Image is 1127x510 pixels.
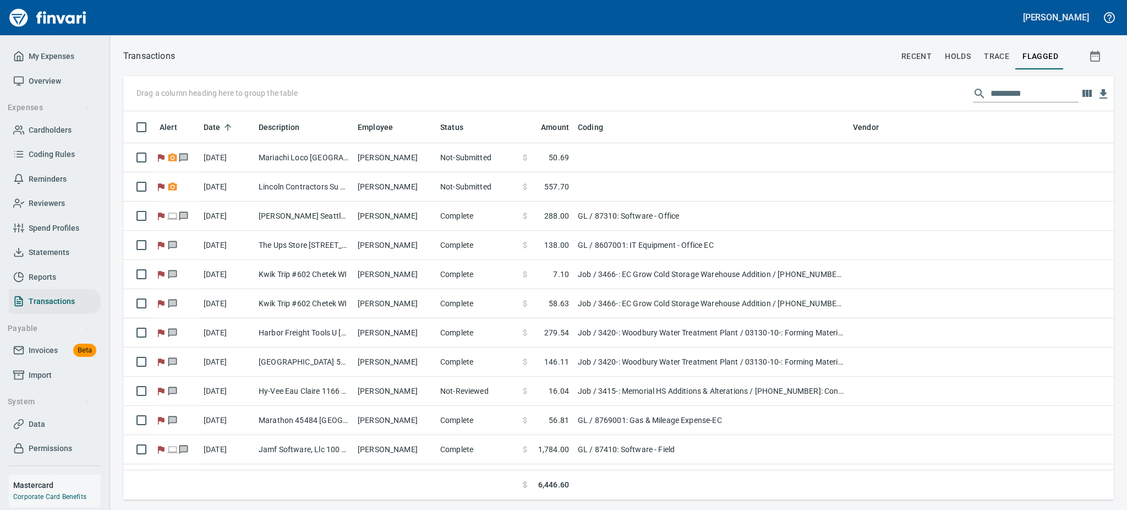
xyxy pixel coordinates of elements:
p: Transactions [123,50,175,63]
span: Coding Rules [29,148,75,161]
td: Mariachi Loco [GEOGRAPHIC_DATA] [GEOGRAPHIC_DATA] [254,143,353,172]
span: Receipt Required [167,183,178,190]
span: Flagged [155,300,167,307]
span: Reviewers [29,197,65,210]
span: Payable [8,322,91,335]
td: [PERSON_NAME] [353,464,436,493]
span: Has messages [167,270,178,278]
span: flagged [1022,50,1058,63]
span: 288.00 [544,210,569,221]
h6: Mastercard [13,479,101,491]
td: Job / 3415-: Memorial HS Additions & Alterations / [PHONE_NUMBER]: Consumable CM/GC / 8: Indirects [573,377,849,406]
h5: [PERSON_NAME] [1023,12,1089,23]
td: Job / 3420-: Woodbury Water Treatment Plant / [PHONE_NUMBER]: Consumables - Concrete / 8: Indirects [573,464,849,493]
span: Employee [358,121,393,134]
span: Flagged [155,358,167,365]
td: [DATE] [199,172,254,202]
a: My Expenses [9,44,101,69]
td: [DATE] [199,289,254,318]
span: Beta [73,344,96,357]
td: [DATE] [199,318,254,348]
td: Kwik Trip #602 Chetek WI [254,289,353,318]
td: Job / 3420-: Woodbury Water Treatment Plant / 03130-10-: Forming Material Conc Flatwork / 2: Mate... [573,348,849,377]
span: Amount [541,121,569,134]
button: Download Table [1095,86,1112,102]
span: Has messages [178,212,190,219]
td: [PERSON_NAME] [353,289,436,318]
td: GL / 87310: Software - Office [573,202,849,231]
span: Employee [358,121,407,134]
span: $ [523,415,527,426]
span: Amount [527,121,569,134]
span: Flagged [155,212,167,219]
span: $ [523,327,527,338]
td: Kwik Trip #602 Chetek WI [254,260,353,289]
span: $ [523,181,527,192]
span: 557.70 [544,181,569,192]
span: Vendor [853,121,879,134]
span: Description [259,121,300,134]
span: Status [440,121,478,134]
span: $ [523,386,527,397]
span: Transactions [29,295,75,308]
span: Has messages [167,241,178,248]
a: Permissions [9,436,101,461]
a: Reports [9,265,101,290]
span: Coding [578,121,617,134]
span: Data [29,417,45,431]
td: [PERSON_NAME] [353,377,436,406]
td: GL / 8607001: IT Equipment - Office EC [573,231,849,260]
td: [PERSON_NAME] [353,406,436,435]
span: Date [204,121,235,134]
td: [PERSON_NAME] [353,202,436,231]
span: $ [523,269,527,280]
span: Alert [160,121,177,134]
span: 7.10 [553,269,569,280]
span: Coding [578,121,603,134]
span: Alert [160,121,192,134]
td: [PERSON_NAME] [353,231,436,260]
td: Jamf Software, Llc 100 Washingto [GEOGRAPHIC_DATA] [254,435,353,464]
button: System [3,392,95,412]
td: Complete [436,202,518,231]
span: Permissions [29,442,72,455]
span: Expenses [8,101,91,115]
td: Complete [436,231,518,260]
span: 16.04 [549,386,569,397]
a: Reviewers [9,191,101,216]
td: Job / 3466-: EC Grow Cold Storage Warehouse Addition / [PHONE_NUMBER]: Consumable CM/GC / 8: Indi... [573,289,849,318]
td: [PERSON_NAME] [353,172,436,202]
td: Marathon 45484 [GEOGRAPHIC_DATA] [254,406,353,435]
span: $ [523,152,527,163]
span: Has messages [167,416,178,424]
a: Import [9,363,101,388]
td: Complete [436,260,518,289]
td: [PERSON_NAME] [353,348,436,377]
span: Has messages [167,329,178,336]
a: Statements [9,240,101,265]
td: GL / 87410: Software - Field [573,435,849,464]
td: GL / 8769001: Gas & Mileage Expense-EC [573,406,849,435]
td: [PERSON_NAME] [353,435,436,464]
span: Flagged [155,416,167,424]
span: Status [440,121,463,134]
img: Finvari [7,4,89,31]
span: Flagged [155,154,167,161]
p: Drag a column heading here to group the table [136,88,298,99]
td: [PERSON_NAME] [353,143,436,172]
button: Choose columns to display [1079,85,1095,102]
td: [DATE] [199,143,254,172]
span: $ [523,444,527,455]
td: Harbor Freight Tools U [GEOGRAPHIC_DATA] WI [254,318,353,348]
td: Complete [436,318,518,348]
span: Reports [29,270,56,284]
span: Invoices [29,344,58,357]
a: Corporate Card Benefits [13,493,86,501]
span: Has messages [178,446,190,453]
span: Flagged [155,270,167,278]
span: Cardholders [29,123,72,137]
span: Has messages [167,300,178,307]
span: Statements [29,246,69,259]
td: [DATE] [199,435,254,464]
span: 50.69 [549,152,569,163]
